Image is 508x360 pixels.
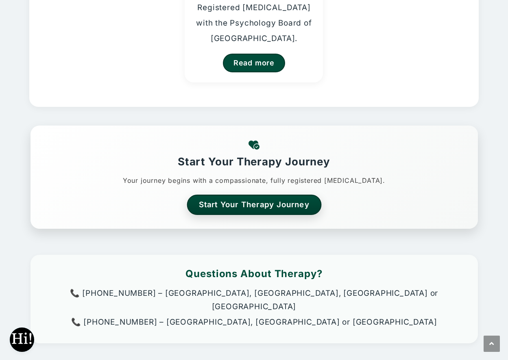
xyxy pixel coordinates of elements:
[39,174,470,187] p: Your journey begins with a compassionate, fully registered [MEDICAL_DATA].
[39,316,470,329] p: 📞 [PHONE_NUMBER] – [GEOGRAPHIC_DATA], [GEOGRAPHIC_DATA] or [GEOGRAPHIC_DATA]
[31,126,478,229] section: Start Your Therapy Journey
[223,54,285,72] a: Read more about Mark
[484,336,500,352] a: Scroll to the top of the page
[10,327,34,352] div: Open chat
[187,195,321,215] a: Start your therapy journey
[39,154,470,169] h3: Start Your Therapy Journey
[39,287,470,313] p: 📞 [PHONE_NUMBER] – [GEOGRAPHIC_DATA], [GEOGRAPHIC_DATA], [GEOGRAPHIC_DATA] or [GEOGRAPHIC_DATA]
[39,267,470,281] h3: Questions About Therapy?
